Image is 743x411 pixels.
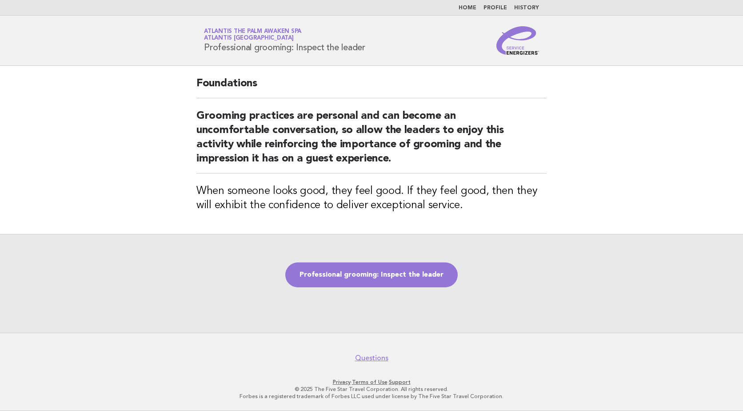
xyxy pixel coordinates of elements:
[204,29,365,52] h1: Professional grooming: Inspect the leader
[196,77,547,98] h2: Foundations
[355,354,388,363] a: Questions
[196,109,547,173] h2: Grooming practices are personal and can become an uncomfortable conversation, so allow the leader...
[483,5,507,11] a: Profile
[496,26,539,55] img: Service Energizers
[352,379,387,385] a: Terms of Use
[514,5,539,11] a: History
[100,386,643,393] p: © 2025 The Five Star Travel Corporation. All rights reserved.
[389,379,411,385] a: Support
[204,36,294,41] span: Atlantis [GEOGRAPHIC_DATA]
[333,379,351,385] a: Privacy
[100,393,643,400] p: Forbes is a registered trademark of Forbes LLC used under license by The Five Star Travel Corpora...
[204,28,301,41] a: Atlantis The Palm Awaken SpaAtlantis [GEOGRAPHIC_DATA]
[459,5,476,11] a: Home
[100,379,643,386] p: · ·
[196,184,547,213] h3: When someone looks good, they feel good. If they feel good, then they will exhibit the confidence...
[285,262,458,287] a: Professional grooming: Inspect the leader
